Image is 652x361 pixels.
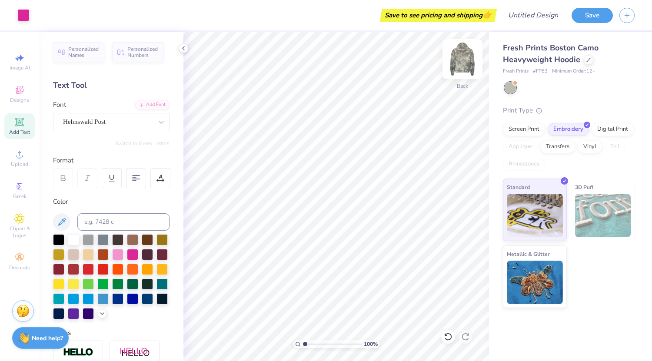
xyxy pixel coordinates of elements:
[68,46,99,58] span: Personalized Names
[575,194,631,237] img: 3D Puff
[32,334,63,342] strong: Need help?
[53,100,66,110] label: Font
[482,10,492,20] span: 👉
[9,129,30,136] span: Add Text
[127,46,158,58] span: Personalized Numbers
[382,9,495,22] div: Save to see pricing and shipping
[578,140,602,153] div: Vinyl
[63,348,93,358] img: Stroke
[592,123,634,136] div: Digital Print
[53,328,170,338] div: Styles
[77,213,170,231] input: e.g. 7428 c
[53,156,170,166] div: Format
[540,140,575,153] div: Transfers
[115,140,170,147] button: Switch to Greek Letters
[53,79,170,91] div: Text Tool
[13,193,27,200] span: Greek
[4,225,35,239] span: Clipart & logos
[11,161,28,168] span: Upload
[503,158,545,171] div: Rhinestones
[503,123,545,136] div: Screen Print
[364,340,378,348] span: 100 %
[552,68,595,75] span: Minimum Order: 12 +
[10,64,30,71] span: Image AI
[9,264,30,271] span: Decorate
[135,100,170,110] div: Add Font
[605,140,625,153] div: Foil
[507,182,530,192] span: Standard
[533,68,548,75] span: # FP83
[503,140,538,153] div: Applique
[10,96,29,103] span: Designs
[457,82,468,90] div: Back
[507,249,550,258] span: Metallic & Glitter
[548,123,589,136] div: Embroidery
[501,7,565,24] input: Untitled Design
[503,43,599,65] span: Fresh Prints Boston Camo Heavyweight Hoodie
[507,261,563,304] img: Metallic & Glitter
[503,106,635,116] div: Print Type
[503,68,529,75] span: Fresh Prints
[572,8,613,23] button: Save
[445,42,480,76] img: Back
[53,197,170,207] div: Color
[120,347,150,358] img: Shadow
[507,194,563,237] img: Standard
[575,182,593,192] span: 3D Puff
